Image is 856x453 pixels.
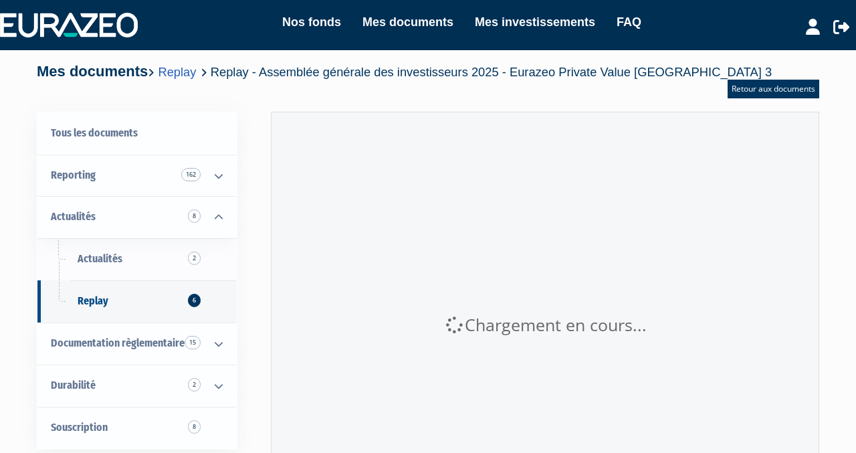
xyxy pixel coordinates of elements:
[211,65,772,79] span: Replay - Assemblée générale des investisseurs 2025 - Eurazeo Private Value [GEOGRAPHIC_DATA] 3
[37,323,237,365] a: Documentation règlementaire 15
[37,64,772,80] h4: Mes documents
[188,420,201,434] span: 8
[37,238,237,280] a: Actualités2
[37,407,237,449] a: Souscription8
[78,294,108,307] span: Replay
[37,365,237,407] a: Durabilité 2
[728,80,819,98] a: Retour aux documents
[37,112,237,155] a: Tous les documents
[51,169,96,181] span: Reporting
[37,280,237,323] a: Replay6
[188,252,201,265] span: 2
[188,209,201,223] span: 8
[158,65,196,79] a: Replay
[37,196,237,238] a: Actualités 8
[51,210,96,223] span: Actualités
[475,13,595,31] a: Mes investissements
[181,168,201,181] span: 162
[188,294,201,307] span: 6
[362,13,453,31] a: Mes documents
[188,378,201,391] span: 2
[272,313,819,337] div: Chargement en cours...
[282,13,341,31] a: Nos fonds
[37,155,237,197] a: Reporting 162
[51,337,185,349] span: Documentation règlementaire
[185,336,201,349] span: 15
[51,421,108,434] span: Souscription
[78,252,122,265] span: Actualités
[51,379,96,391] span: Durabilité
[617,13,641,31] a: FAQ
